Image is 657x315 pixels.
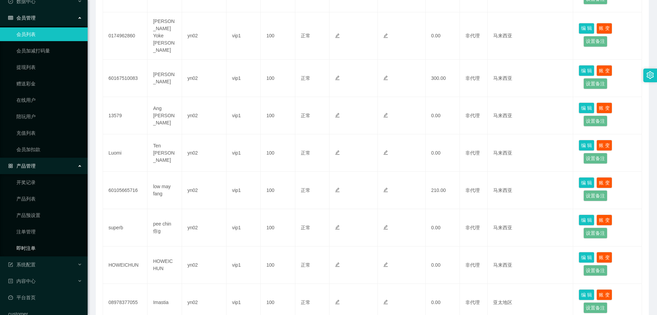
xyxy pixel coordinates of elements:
[227,172,261,209] td: vip1
[301,150,310,156] span: 正常
[488,209,574,246] td: 马来西亚
[147,97,182,134] td: Ang [PERSON_NAME]
[182,97,227,134] td: yn02
[227,246,261,284] td: vip1
[383,262,388,267] i: 图标: edit
[583,190,607,201] button: 设置备注
[147,60,182,97] td: [PERSON_NAME]
[8,262,13,267] i: 图标: form
[16,27,82,41] a: 会员列表
[335,300,340,304] i: 图标: edit
[261,134,295,172] td: 100
[646,71,654,79] i: 图标: setting
[383,150,388,155] i: 图标: edit
[103,172,147,209] td: 60105665716
[465,300,480,305] span: 非代理
[579,23,594,34] button: 编 辑
[488,60,574,97] td: 马来西亚
[182,246,227,284] td: yn02
[596,177,612,188] button: 账 变
[261,60,295,97] td: 100
[465,113,480,118] span: 非代理
[335,33,340,38] i: 图标: edit
[583,78,607,89] button: 设置备注
[8,163,36,169] span: 产品管理
[103,209,147,246] td: superb
[261,97,295,134] td: 100
[16,241,82,255] a: 即时注单
[227,60,261,97] td: vip1
[147,134,182,172] td: Ten [PERSON_NAME]
[383,75,388,80] i: 图标: edit
[8,278,36,284] span: 内容中心
[103,246,147,284] td: HOWEICHUN
[16,192,82,206] a: 产品列表
[16,225,82,239] a: 注单管理
[103,97,147,134] td: 13579
[16,143,82,156] a: 会员加扣款
[465,150,480,156] span: 非代理
[261,12,295,60] td: 100
[103,12,147,60] td: 0174962860
[383,187,388,192] i: 图标: edit
[301,75,310,81] span: 正常
[465,33,480,38] span: 非代理
[488,97,574,134] td: 马来西亚
[426,246,460,284] td: 0.00
[16,77,82,90] a: 赠送彩金
[465,187,480,193] span: 非代理
[383,33,388,38] i: 图标: edit
[227,134,261,172] td: vip1
[227,97,261,134] td: vip1
[301,262,310,268] span: 正常
[596,23,612,34] button: 账 变
[335,150,340,155] i: 图标: edit
[8,291,82,304] a: 图标: dashboard平台首页
[182,209,227,246] td: yn02
[335,113,340,118] i: 图标: edit
[583,265,607,276] button: 设置备注
[579,177,594,188] button: 编 辑
[301,33,310,38] span: 正常
[16,126,82,140] a: 充值列表
[426,12,460,60] td: 0.00
[103,60,147,97] td: 60167510083
[426,134,460,172] td: 0.00
[583,36,607,47] button: 设置备注
[8,15,36,21] span: 会员管理
[579,140,594,151] button: 编 辑
[383,225,388,230] i: 图标: edit
[596,102,612,113] button: 账 变
[465,75,480,81] span: 非代理
[16,175,82,189] a: 开奖记录
[383,300,388,304] i: 图标: edit
[579,102,594,113] button: 编 辑
[16,110,82,123] a: 陪玩用户
[147,246,182,284] td: HOWEICHUN
[579,289,594,300] button: 编 辑
[583,153,607,164] button: 设置备注
[8,163,13,168] i: 图标: appstore-o
[579,65,594,76] button: 编 辑
[147,209,182,246] td: pee chin 你g
[488,172,574,209] td: 马来西亚
[583,116,607,126] button: 设置备注
[147,12,182,60] td: [PERSON_NAME] Yoke [PERSON_NAME]
[426,172,460,209] td: 210.00
[261,172,295,209] td: 100
[335,262,340,267] i: 图标: edit
[8,279,13,283] i: 图标: profile
[583,228,607,239] button: 设置备注
[147,172,182,209] td: low may fang
[579,215,594,226] button: 编 辑
[16,44,82,58] a: 会员加减打码量
[261,246,295,284] td: 100
[8,262,36,267] span: 系统配置
[182,12,227,60] td: yn02
[103,134,147,172] td: Luomi
[426,209,460,246] td: 0.00
[182,134,227,172] td: yn02
[596,65,612,76] button: 账 变
[227,209,261,246] td: vip1
[182,60,227,97] td: yn02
